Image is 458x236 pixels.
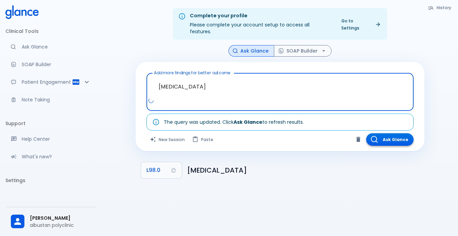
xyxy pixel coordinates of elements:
[366,133,414,146] button: Ask Glance
[5,210,96,233] div: [PERSON_NAME]albustan polyclinic
[337,16,384,33] a: Go to Settings
[5,23,96,39] li: Clinical Tools
[190,12,332,20] div: Complete your profile
[30,215,91,222] span: [PERSON_NAME]
[274,45,332,57] button: SOAP Builder
[22,96,91,103] p: Note Taking
[5,115,96,132] li: Support
[22,136,91,142] p: Help Center
[22,61,91,68] p: SOAP Builder
[5,92,96,107] a: Advanced note-taking
[22,79,72,85] p: Patient Engagement
[424,3,455,13] button: History
[190,10,332,38] div: Please complete your account setup to access all features.
[151,76,409,97] textarea: [MEDICAL_DATA]
[22,153,91,160] p: What's new?
[189,133,217,146] button: Paste from clipboard
[353,134,363,144] button: Clear
[234,119,262,125] strong: Ask Glance
[146,165,160,175] span: L98.0
[30,222,91,229] p: albustan polyclinic
[228,45,274,57] button: Ask Glance
[187,165,419,176] h6: Pyogenic granuloma
[5,132,96,146] a: Get help from our support team
[5,39,96,54] a: Moramiz: Find ICD10AM codes instantly
[5,172,96,189] li: Settings
[141,162,182,178] button: Copy Code L98.0 to clipboard
[5,75,96,90] div: Patient Reports & Referrals
[154,70,231,76] label: Add more findings for better outcome
[5,149,96,164] div: Recent updates and feature releases
[146,133,189,146] button: Clears all inputs and results.
[164,116,304,128] div: The query was updated. Click to refresh results.
[5,57,96,72] a: Docugen: Compose a clinical documentation in seconds
[22,43,91,50] p: Ask Glance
